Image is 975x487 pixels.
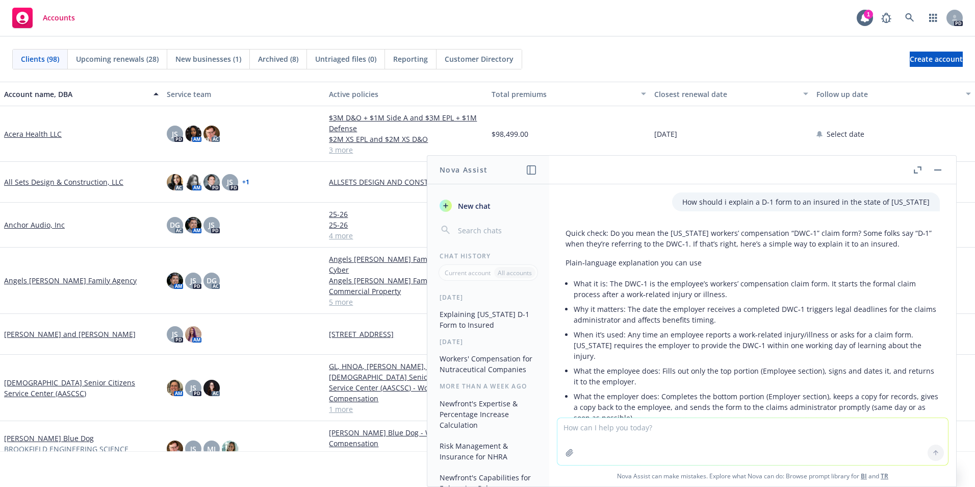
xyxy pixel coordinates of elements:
a: + 1 [242,179,249,185]
img: photo [185,326,201,343]
h1: Nova Assist [440,164,487,175]
span: Nova Assist can make mistakes. Explore what Nova can do: Browse prompt library for and [553,466,952,486]
span: Customer Directory [445,54,514,64]
img: photo [185,217,201,233]
button: Closest renewal date [650,82,813,106]
span: JS [172,329,178,339]
span: Archived (8) [258,54,298,64]
span: JS [190,382,196,393]
a: [PERSON_NAME] Blue Dog - Workers' Compensation [329,427,483,449]
div: Chat History [427,252,549,260]
p: Current account [445,269,491,277]
button: Active policies [325,82,487,106]
div: [DATE] [427,293,549,302]
li: What it is: The DWC‑1 is the employee’s workers’ compensation claim form. It starts the formal cl... [574,276,940,302]
a: Angels [PERSON_NAME] Family Agency [4,275,137,286]
a: Create account [910,52,963,67]
button: Follow up date [812,82,975,106]
button: Total premiums [487,82,650,106]
img: photo [167,174,183,190]
div: Closest renewal date [654,89,798,100]
span: DG [170,220,180,230]
span: JS [190,444,196,454]
button: Explaining [US_STATE] D-1 Form to Insured [435,306,541,333]
img: photo [167,380,183,396]
a: [DEMOGRAPHIC_DATA] Senior Citizens Service Center (AASCSC) - Workers' Compensation [329,372,483,404]
a: Acera Health LLC [4,129,62,139]
li: What the employee does: Fills out only the top portion (Employee section), signs and dates it, an... [574,363,940,389]
button: Service team [163,82,325,106]
li: What the employer does: Completes the bottom portion (Employer section), keeps a copy for records... [574,389,940,425]
button: Newfront's Expertise & Percentage Increase Calculation [435,395,541,433]
a: 25-26 [329,209,483,220]
button: New chat [435,197,541,215]
a: Accounts [8,4,79,32]
span: Clients (98) [21,54,59,64]
img: photo [203,174,220,190]
a: 5 more [329,297,483,307]
div: Account name, DBA [4,89,147,100]
a: Angels [PERSON_NAME] Family Agency - Commercial Property [329,275,483,297]
span: Upcoming renewals (28) [76,54,159,64]
span: New businesses (1) [175,54,241,64]
img: photo [185,174,201,190]
div: More than a week ago [427,382,549,391]
span: BROOKFIELD ENGINEERING SCIENCE TECHNOLOGY CHARTER [4,444,159,465]
input: Search chats [456,223,537,237]
img: photo [185,126,201,142]
a: Angels [PERSON_NAME] Family Agency - Cyber [329,254,483,275]
span: [DATE] [654,129,677,139]
a: [PERSON_NAME] Blue Dog - Cyber [329,449,483,459]
span: DG [207,275,217,286]
li: When it’s used: Any time an employee reports a work‑related injury/illness or asks for a claim fo... [574,327,940,363]
a: Anchor Audio, Inc [4,220,65,230]
div: Follow up date [816,89,960,100]
span: MJ [207,444,216,454]
span: Select date [827,129,864,139]
span: JS [190,275,196,286]
div: 1 [864,10,873,19]
a: [STREET_ADDRESS] [329,329,483,339]
a: $2M XS EPL and $2M XS D&O [329,134,483,144]
p: Quick check: Do you mean the [US_STATE] workers’ compensation “DWC‑1” claim form? Some folks say ... [566,228,940,249]
a: Switch app [923,8,943,28]
button: Risk Management & Insurance for NHRA [435,437,541,465]
span: JS [227,177,233,187]
span: $98,499.00 [492,129,528,139]
span: Create account [910,50,963,69]
a: 4 more [329,230,483,241]
p: How should i explain a D-1 form to an insured in the state of [US_STATE] [682,197,930,207]
span: JS [172,129,178,139]
a: Search [900,8,920,28]
a: GL, HNOA, [PERSON_NAME], E&O 25-26 [329,361,483,372]
a: ALLSETS DESIGN AND CONSTRUCTION [329,177,483,187]
a: 1 more [329,404,483,415]
div: Total premiums [492,89,635,100]
span: Accounts [43,14,75,22]
p: Plain‑language explanation you can use [566,257,940,268]
a: Report a Bug [876,8,896,28]
a: BI [861,472,867,480]
button: Workers' Compensation for Nutraceutical Companies [435,350,541,378]
img: photo [203,126,220,142]
div: Service team [167,89,321,100]
span: Untriaged files (0) [315,54,376,64]
span: JS [209,220,215,230]
span: Reporting [393,54,428,64]
a: TR [881,472,888,480]
img: photo [167,273,183,289]
img: photo [222,441,238,457]
a: $3M D&O + $1M Side A and $3M EPL + $1M Defense [329,112,483,134]
div: [DATE] [427,337,549,346]
a: [PERSON_NAME] and [PERSON_NAME] [4,329,136,339]
img: photo [203,380,220,396]
img: photo [167,441,183,457]
a: [DEMOGRAPHIC_DATA] Senior Citizens Service Center (AASCSC) [4,377,159,399]
a: [PERSON_NAME] Blue Dog [4,433,94,444]
span: New chat [456,201,491,211]
a: 25-26 [329,220,483,230]
li: Why it matters: The date the employer receives a completed DWC‑1 triggers legal deadlines for the... [574,302,940,327]
div: Active policies [329,89,483,100]
a: All Sets Design & Construction, LLC [4,177,123,187]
